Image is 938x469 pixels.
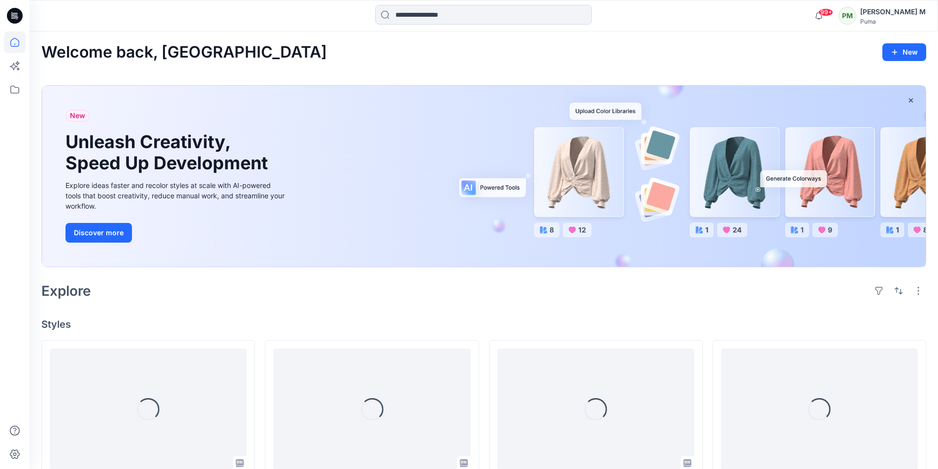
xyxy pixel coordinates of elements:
h2: Explore [41,283,91,299]
div: Explore ideas faster and recolor styles at scale with AI-powered tools that boost creativity, red... [65,180,287,211]
span: New [70,110,85,122]
h4: Styles [41,318,926,330]
h1: Unleash Creativity, Speed Up Development [65,131,272,174]
button: New [882,43,926,61]
h2: Welcome back, [GEOGRAPHIC_DATA] [41,43,327,62]
a: Discover more [65,223,287,243]
div: [PERSON_NAME] M [860,6,926,18]
div: Puma [860,18,926,25]
button: Discover more [65,223,132,243]
span: 99+ [818,8,833,16]
div: PM [839,7,856,25]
